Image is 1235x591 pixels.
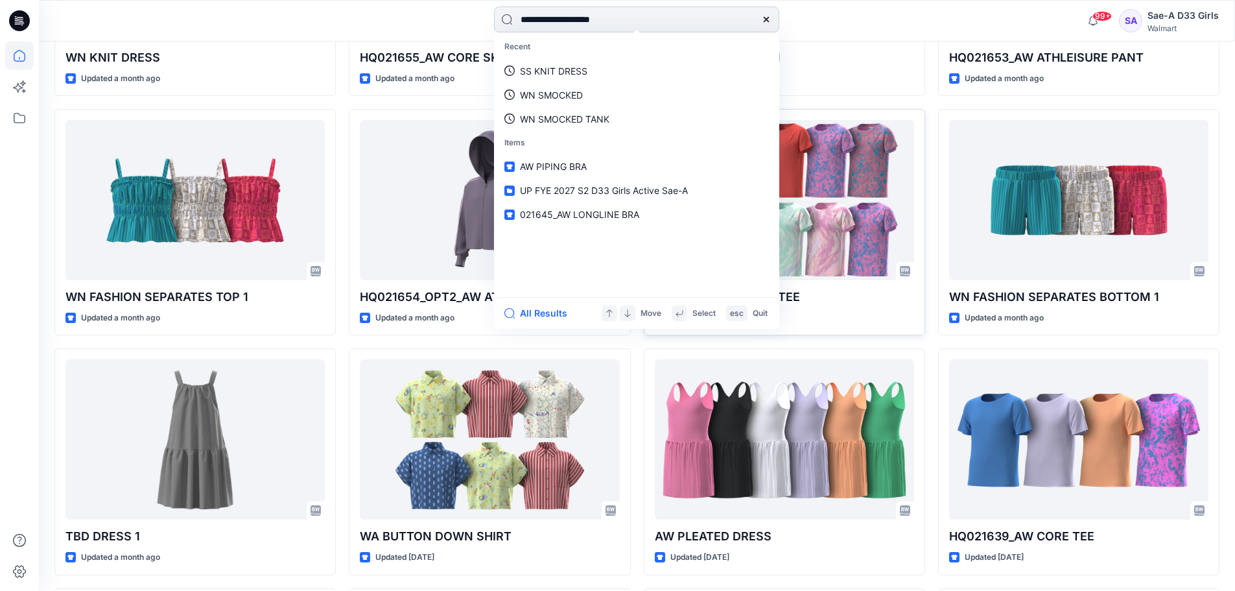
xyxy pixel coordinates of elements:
p: WN FASHION SEPARATES TOP 1 [65,288,325,306]
p: Updated a month ago [81,72,160,86]
a: WN FASHION SEPARATES TOP 1 [65,120,325,280]
p: Updated a month ago [81,551,160,564]
p: HQ021653_AW ATHLEISURE PANT [949,49,1208,67]
div: SA [1119,9,1142,32]
button: All Results [504,306,576,321]
p: Updated a month ago [965,311,1044,325]
p: Updated a month ago [375,311,454,325]
span: UP FYE 2027 S2 D33 Girls Active Sae-A [520,185,688,196]
p: Quit [753,307,768,320]
p: PIPING SHORTS_OPT1 [655,49,914,67]
a: TBD DRESS 1 [65,359,325,520]
a: HQ021639_AW CORE TEE [655,120,914,280]
a: WA BUTTON DOWN SHIRT [360,359,619,520]
a: HQ021639_AW CORE TEE [949,359,1208,520]
p: HQ021655_AW CORE SKORT [360,49,619,67]
p: WN KNIT DRESS [65,49,325,67]
p: Updated [DATE] [375,551,434,564]
p: Updated [DATE] [670,551,729,564]
p: TBD DRESS 1 [65,527,325,546]
p: Updated [DATE] [965,551,1024,564]
p: Select [692,307,716,320]
p: HQ021654_OPT2_AW ATHLEISURE TOP [360,288,619,306]
p: WN FASHION SEPARATES BOTTOM 1 [949,288,1208,306]
p: AW PLEATED DRESS [655,527,914,546]
p: SS KNIT DRESS [520,64,587,78]
p: WN SMOCKED TANK [520,112,609,126]
a: WN FASHION SEPARATES BOTTOM 1 [949,120,1208,280]
a: 021645_AW LONGLINE BRA [497,202,777,226]
p: esc [730,307,744,320]
p: Recent [497,35,777,59]
p: HQ021639_AW CORE TEE [949,527,1208,546]
p: Updated a month ago [81,311,160,325]
a: UP FYE 2027 S2 D33 Girls Active Sae-A [497,178,777,202]
a: AW PIPING BRA [497,154,777,178]
div: Walmart [1147,23,1219,33]
span: 99+ [1092,11,1112,21]
p: WA BUTTON DOWN SHIRT [360,527,619,546]
p: Move [641,307,661,320]
div: Sae-A D33 Girls [1147,8,1219,23]
span: AW PIPING BRA [520,161,587,172]
p: HQ021639_AW CORE TEE [655,288,914,306]
a: HQ021654_OPT2_AW ATHLEISURE TOP [360,120,619,280]
a: WN SMOCKED TANK [497,107,777,131]
span: 021645_AW LONGLINE BRA [520,209,639,220]
p: Items [497,131,777,155]
p: WN SMOCKED [520,88,583,102]
a: AW PLEATED DRESS [655,359,914,520]
a: WN SMOCKED [497,83,777,107]
a: SS KNIT DRESS [497,59,777,83]
p: Updated a month ago [965,72,1044,86]
p: Updated a month ago [375,72,454,86]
